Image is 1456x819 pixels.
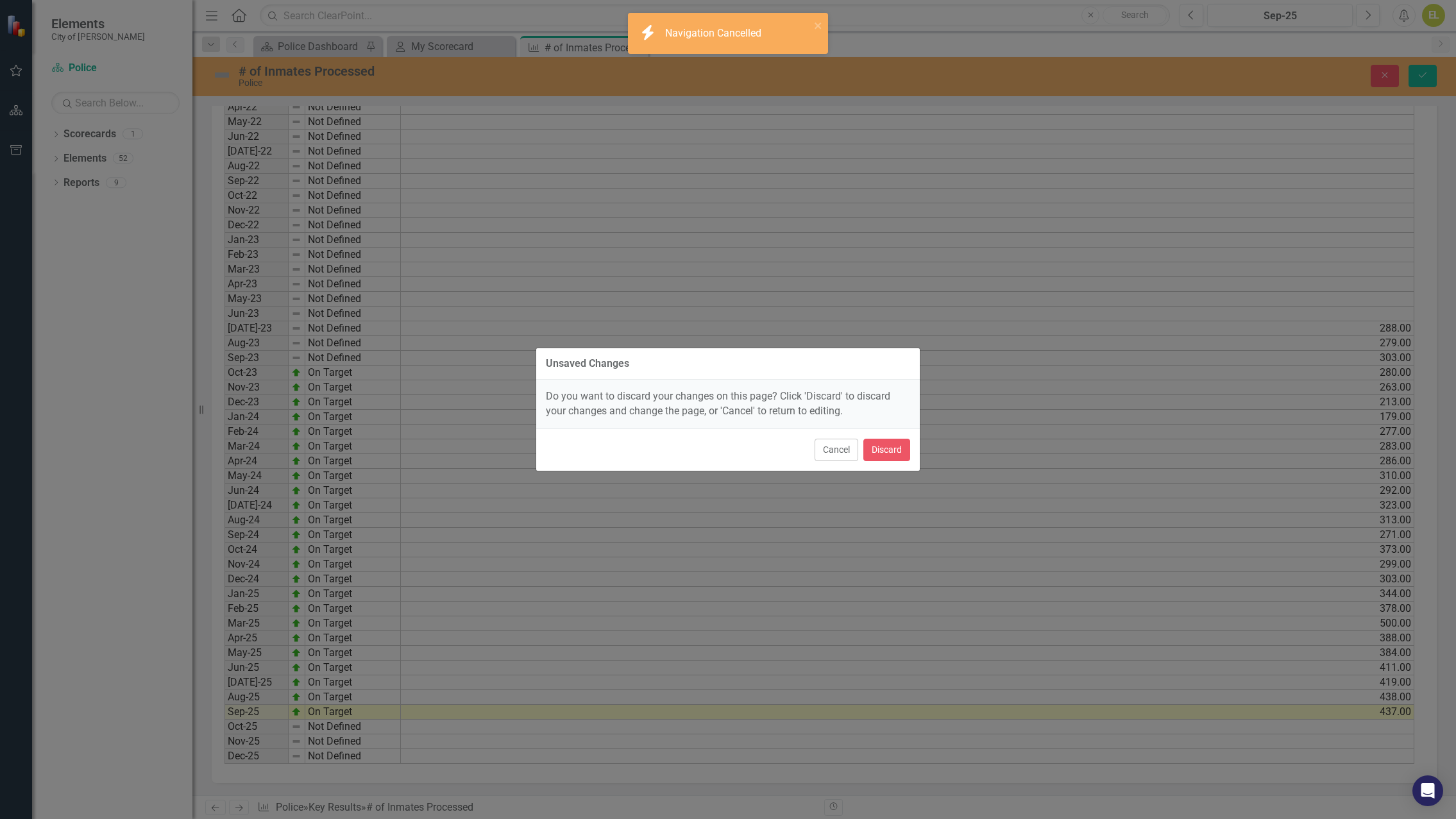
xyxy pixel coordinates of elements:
div: Open Intercom Messenger [1412,775,1443,806]
button: close [814,18,823,33]
div: Do you want to discard your changes on this page? Click 'Discard' to discard your changes and cha... [536,380,920,428]
div: Navigation Cancelled [665,26,765,41]
button: Cancel [815,439,858,461]
div: Unsaved Changes [546,358,629,369]
button: Discard [863,439,910,461]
